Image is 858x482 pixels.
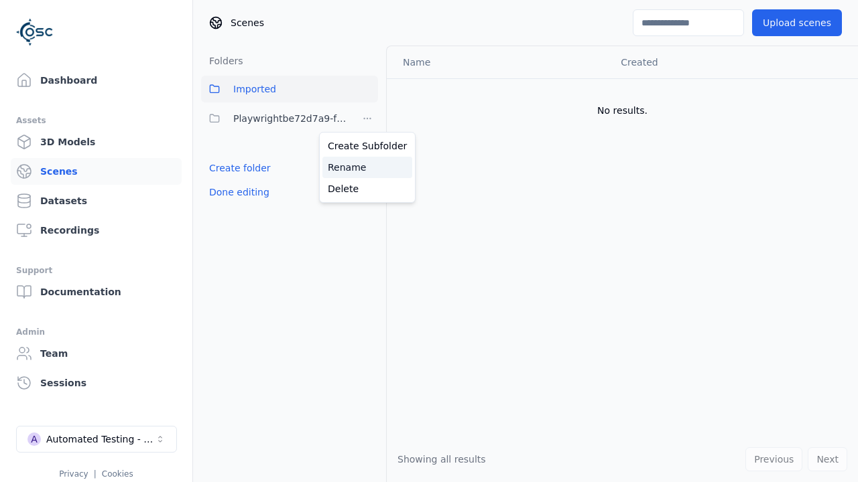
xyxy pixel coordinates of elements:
[322,135,412,157] a: Create Subfolder
[322,157,412,178] a: Rename
[322,178,412,199] a: Delete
